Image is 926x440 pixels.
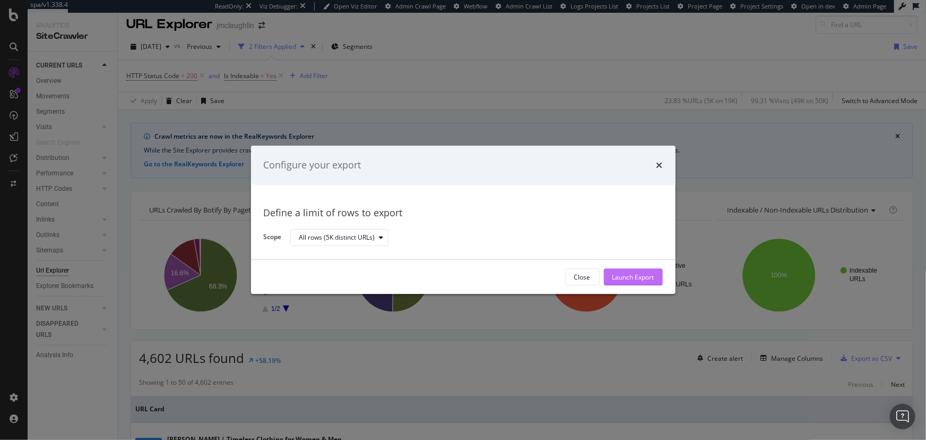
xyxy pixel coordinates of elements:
[604,269,663,286] button: Launch Export
[299,234,375,241] div: All rows (5K distinct URLs)
[574,273,591,282] div: Close
[264,206,663,220] div: Define a limit of rows to export
[612,273,654,282] div: Launch Export
[565,269,600,286] button: Close
[264,158,361,172] div: Configure your export
[290,229,388,246] button: All rows (5K distinct URLs)
[251,146,676,294] div: modal
[656,158,663,172] div: times
[890,404,915,429] div: Open Intercom Messenger
[264,233,282,244] label: Scope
